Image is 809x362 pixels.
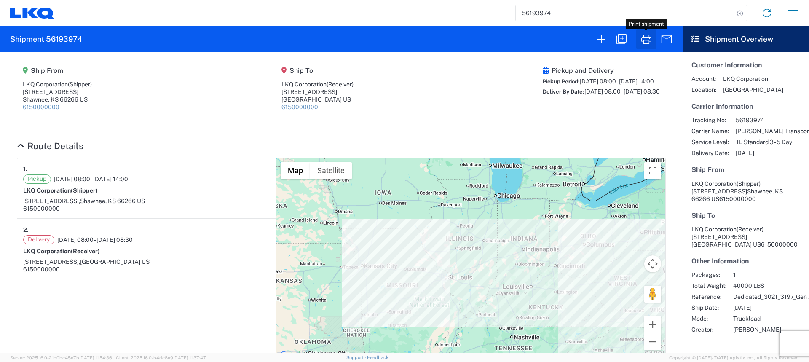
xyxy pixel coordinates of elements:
[23,198,80,204] span: [STREET_ADDRESS],
[23,235,54,244] span: Delivery
[516,5,734,21] input: Shipment, tracking or reference number
[71,187,98,194] span: (Shipper)
[281,88,354,96] div: [STREET_ADDRESS]
[691,315,726,322] span: Mode:
[23,80,92,88] div: LKQ Corporation
[644,286,661,303] button: Drag Pegman onto the map to open Street View
[691,102,800,110] h5: Carrier Information
[644,316,661,333] button: Zoom in
[173,355,206,360] span: [DATE] 11:37:47
[310,162,352,179] button: Show satellite imagery
[691,293,726,300] span: Reference:
[367,355,388,360] a: Feedback
[23,88,92,96] div: [STREET_ADDRESS]
[691,271,726,279] span: Packages:
[543,78,580,85] span: Pickup Period:
[644,162,661,179] button: Toggle fullscreen view
[23,225,29,235] strong: 2.
[10,34,82,44] h2: Shipment 56193974
[71,248,100,255] span: (Receiver)
[669,354,799,362] span: Copyright © [DATE]-[DATE] Agistix Inc., All Rights Reserved
[23,96,92,103] div: Shawnee, KS 66266 US
[691,304,726,311] span: Ship Date:
[281,96,354,103] div: [GEOGRAPHIC_DATA] US
[23,174,51,184] span: Pickup
[584,88,660,95] span: [DATE] 08:00 - [DATE] 08:30
[691,180,800,203] address: Shawnee, KS 66266 US
[23,164,27,174] strong: 1.
[691,75,716,83] span: Account:
[691,138,729,146] span: Service Level:
[23,187,98,194] strong: LKQ Corporation
[644,333,661,350] button: Zoom out
[281,162,310,179] button: Show street map
[644,255,661,272] button: Map camera controls
[723,86,783,94] span: [GEOGRAPHIC_DATA]
[691,226,763,240] span: LKQ Corporation [STREET_ADDRESS]
[737,180,761,187] span: (Shipper)
[723,75,783,83] span: LKQ Corporation
[691,257,800,265] h5: Other Information
[691,282,726,290] span: Total Weight:
[691,180,737,187] span: LKQ Corporation
[80,198,145,204] span: Shawnee, KS 66266 US
[281,104,318,110] a: 6150000000
[23,104,59,110] a: 6150000000
[68,81,92,88] span: (Shipper)
[10,355,112,360] span: Server: 2025.16.0-21b0bc45e7b
[346,355,367,360] a: Support
[691,326,726,333] span: Creator:
[279,349,306,360] img: Google
[543,67,660,75] h5: Pickup and Delivery
[683,26,809,52] header: Shipment Overview
[761,241,798,248] span: 6150000000
[54,175,128,183] span: [DATE] 08:00 - [DATE] 14:00
[80,258,150,265] span: [GEOGRAPHIC_DATA] US
[719,196,756,202] span: 6150000000
[691,188,747,195] span: [STREET_ADDRESS]
[691,116,729,124] span: Tracking No:
[691,212,800,220] h5: Ship To
[691,149,729,157] span: Delivery Date:
[691,225,800,248] address: [GEOGRAPHIC_DATA] US
[580,78,654,85] span: [DATE] 08:00 - [DATE] 14:00
[691,86,716,94] span: Location:
[23,67,92,75] h5: Ship From
[79,355,112,360] span: [DATE] 11:54:36
[57,236,133,244] span: [DATE] 08:00 - [DATE] 08:30
[279,349,306,360] a: Open this area in Google Maps (opens a new window)
[691,61,800,69] h5: Customer Information
[281,67,354,75] h5: Ship To
[17,141,83,151] a: Hide Details
[327,81,354,88] span: (Receiver)
[23,265,271,273] div: 6150000000
[23,205,271,212] div: 6150000000
[737,226,763,233] span: (Receiver)
[116,355,206,360] span: Client: 2025.16.0-b4dc8a9
[281,80,354,88] div: LKQ Corporation
[23,258,80,265] span: [STREET_ADDRESS],
[23,248,100,255] strong: LKQ Corporation
[543,88,584,95] span: Deliver By Date:
[691,166,800,174] h5: Ship From
[691,127,729,135] span: Carrier Name:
